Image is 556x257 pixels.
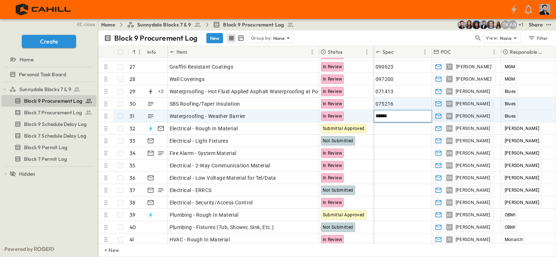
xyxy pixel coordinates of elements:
span: [PERSON_NAME] [456,138,491,144]
div: Block 7 Procurement Logtest [1,107,96,118]
span: In Review [323,151,342,156]
span: [PERSON_NAME] [456,175,491,181]
button: Sort [188,48,196,56]
p: 40 [130,224,136,231]
span: [PERSON_NAME] [456,224,491,230]
img: Jared Salin (jsalin@cahill-sf.com) [487,20,495,29]
span: In Review [323,101,342,106]
span: Block 7 Procurement Log [24,109,82,116]
p: 35 [130,162,135,169]
p: + New [104,246,109,254]
p: + 1 [519,21,526,28]
span: Electrical - 2-Way Communication Material [170,162,270,169]
span: In Review [323,163,342,168]
p: 34 [130,150,135,157]
span: Not Submitted [323,188,353,193]
a: Block 9 Schedule Delay Log [1,119,95,129]
span: [PERSON_NAME] [456,237,491,242]
button: Menu [490,48,499,56]
span: 075216 [376,100,394,107]
span: HVAC - Rough In Material [170,236,230,243]
span: Blues [505,101,516,106]
img: Mike Daly (mdaly@cahill-sf.com) [479,20,488,29]
span: Sunnydale Blocks 7 & 9 [19,86,71,93]
button: Menu [362,48,371,56]
p: None [500,34,512,42]
span: Waterproofing - Hot Fluid Applied Asphalt Waterproofing at Podium slab [170,88,342,95]
button: test [544,20,553,29]
p: Item [176,48,187,56]
img: Raven Libunao (rlibunao@cahill-sf.com) [494,20,503,29]
span: DB [447,190,452,190]
a: Personal Task Board [1,69,95,79]
button: Menu [135,48,144,56]
p: 33 [130,137,135,144]
span: [PERSON_NAME] [456,200,491,205]
button: Sort [453,48,461,56]
span: 071413 [376,88,394,95]
span: [PERSON_NAME] [505,200,540,205]
span: Plumbing - Rough In Material [170,211,239,219]
button: Sort [395,48,403,56]
span: [PERSON_NAME] [505,151,540,156]
div: Block 9 Schedule Delay Logtest [1,118,96,130]
span: Submittal Approved [323,212,365,217]
button: close [73,19,96,29]
span: [PERSON_NAME] [505,175,540,180]
span: Not Submitted [323,138,353,143]
p: 32 [130,125,135,132]
img: Kim Bowen (kbowen@cahill-sf.com) [465,20,473,29]
div: Teddy Khuong (tkhuong@guzmangc.com) [501,20,510,29]
span: In Review [323,237,342,242]
span: Block 7 Schedule Delay Log [24,132,86,139]
span: Personal Task Board [19,71,66,78]
a: Block 9 Permit Log [1,142,95,152]
button: Sort [547,48,555,56]
a: Block 9 Procurement Log [1,96,95,106]
div: table view [226,33,246,44]
span: Hidden [19,170,35,178]
span: Electrical - Low Voltage Material for Tel/Data [170,174,276,181]
p: POC [441,48,452,56]
span: [PERSON_NAME] [456,101,491,107]
span: LG [447,227,452,227]
span: Fire Alarm - System Material [170,150,237,157]
span: Block 9 Permit Log [24,144,67,151]
a: Block 7 Schedule Delay Log [1,131,95,141]
button: kanban view [236,34,245,42]
span: In Review [323,175,342,180]
nav: breadcrumbs [101,21,298,28]
span: [PERSON_NAME] [456,150,491,156]
span: In Review [323,114,342,119]
span: Blues [505,89,516,94]
span: '[PERSON_NAME]' [456,76,492,82]
span: Electrical - Security/Access Control [170,199,253,206]
div: Block 9 Procurement Logtest [1,95,96,107]
button: Menu [421,48,429,56]
img: 4f72bfc4efa7236828875bac24094a5ddb05241e32d018417354e964050affa1.png [9,2,79,17]
span: 099623 [376,63,394,70]
p: 41 [130,236,134,243]
p: 27 [130,63,135,70]
span: Submittal Approved [323,126,365,131]
span: Block 9 Procurement Log [24,97,82,105]
span: MGM [505,64,515,69]
p: View: [486,34,499,42]
span: [PERSON_NAME] [456,163,491,168]
p: 29 [130,88,135,95]
button: Create [22,35,76,48]
button: Menu [308,48,317,56]
img: Olivia Khan (okhan@cahill-sf.com) [472,20,481,29]
span: Plumbing - Fixtures (Tub, Shower, Sink, Etc.) [170,224,274,231]
span: '[PERSON_NAME]' [456,64,492,70]
div: # [128,46,146,58]
p: Spec [382,48,394,56]
div: Info [147,42,156,62]
span: Wall Coverings [170,76,205,83]
span: Monarch [505,237,523,242]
